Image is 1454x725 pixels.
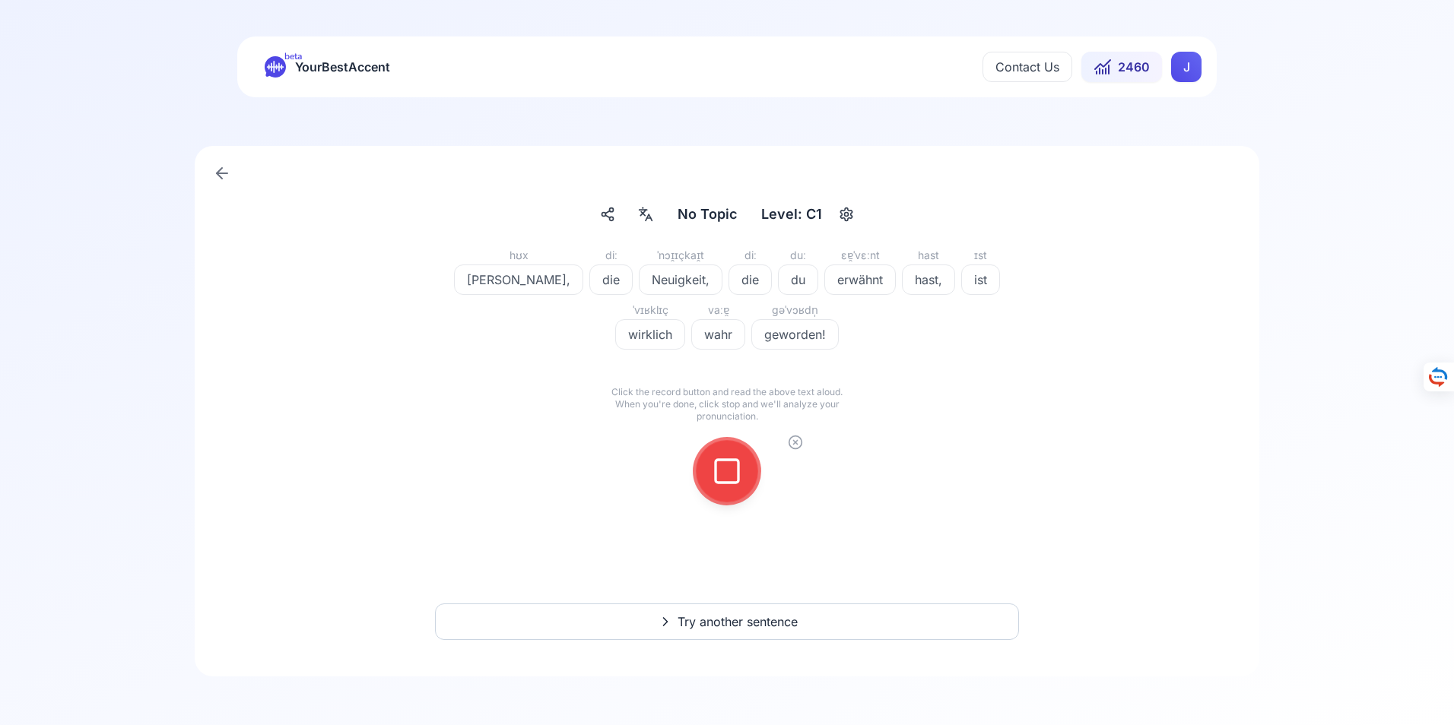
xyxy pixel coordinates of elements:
[962,271,999,289] span: ist
[902,246,955,264] div: hast
[1118,58,1150,76] span: 2460
[454,246,583,264] div: hʊx
[778,246,818,264] div: duː
[778,264,818,295] button: du
[1081,52,1162,82] button: 2460
[1171,52,1202,82] div: J
[295,56,390,78] span: YourBestAccent
[961,246,1000,264] div: ɪst
[435,603,1019,640] button: Try another sentence
[729,246,772,264] div: diː
[615,301,685,319] div: ˈvɪʁklɪç
[903,271,954,289] span: hast,
[961,264,1000,295] button: ist
[902,264,955,295] button: hast,
[639,246,722,264] div: ˈnɔɪ̯ɪçkaɪ̯t
[752,325,838,344] span: geworden!
[729,271,771,289] span: die
[589,246,633,264] div: diː
[678,613,798,631] span: Try another sentence
[824,246,896,264] div: ɛɐ̯ˈvɛːnt
[825,271,895,289] span: erwähnt
[751,319,839,350] button: geworden!
[1171,52,1202,82] button: JJ
[590,271,632,289] span: die
[605,386,849,423] p: Click the record button and read the above text aloud. When you're done, click stop and we'll ana...
[983,52,1072,82] button: Contact Us
[691,319,745,350] button: wahr
[589,264,633,295] button: die
[678,204,737,225] span: No Topic
[751,301,839,319] div: ɡəˈvɔʁdn̩
[252,56,402,78] a: betaYourBestAccent
[755,201,859,228] button: Level: C1
[284,50,302,62] span: beta
[824,264,896,295] button: erwähnt
[691,301,745,319] div: vaːɐ̯
[455,271,583,289] span: [PERSON_NAME],
[671,201,743,228] button: No Topic
[640,271,722,289] span: Neuigkeit,
[755,201,828,228] div: Level: C1
[779,271,817,289] span: du
[454,264,583,295] button: [PERSON_NAME],
[616,325,684,344] span: wirklich
[639,264,722,295] button: Neuigkeit,
[692,325,744,344] span: wahr
[729,264,772,295] button: die
[615,319,685,350] button: wirklich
